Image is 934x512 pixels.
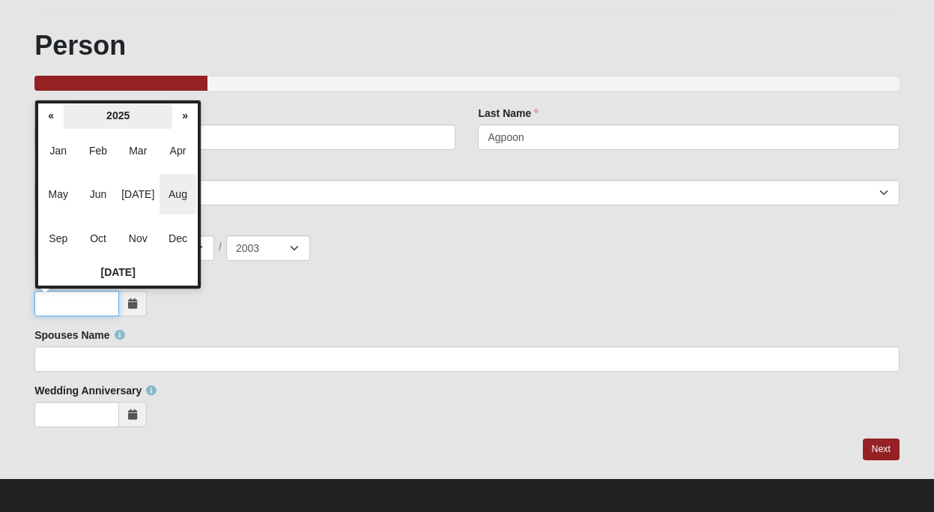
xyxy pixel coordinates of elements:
span: May [40,174,76,214]
th: » [172,103,198,129]
span: Sep [40,218,76,259]
a: Next [863,439,900,460]
th: « [38,103,64,129]
th: [DATE] [38,260,198,286]
span: Oct [80,218,117,259]
span: Dec [160,218,196,259]
span: Apr [160,130,196,171]
span: / [219,239,222,256]
span: Feb [80,130,117,171]
span: Nov [120,218,157,259]
label: Spouses Name [34,328,124,343]
span: [DATE] [120,174,157,214]
span: Mar [120,130,157,171]
h1: Person [34,29,900,61]
label: Wedding Anniversary [34,383,157,398]
label: Last Name [478,106,539,121]
span: Jun [80,174,117,214]
span: Aug [160,174,196,214]
span: Jan [40,130,76,171]
th: 2025 [64,103,172,129]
